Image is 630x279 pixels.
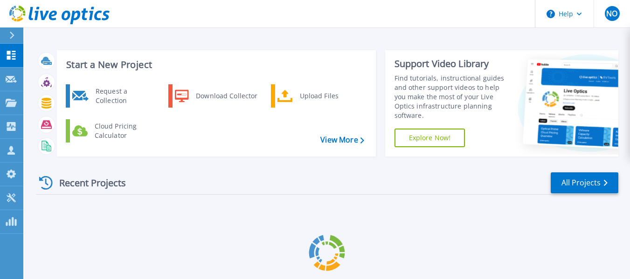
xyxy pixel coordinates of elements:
a: Cloud Pricing Calculator [66,119,161,143]
a: All Projects [551,172,618,193]
div: Support Video Library [395,58,511,70]
div: Upload Files [295,87,364,105]
div: Recent Projects [36,171,138,194]
div: Request a Collection [91,87,159,105]
div: Download Collector [191,87,262,105]
h3: Start a New Project [66,60,364,70]
a: Download Collector [168,84,264,108]
a: View More [320,136,364,144]
a: Request a Collection [66,84,161,108]
div: Cloud Pricing Calculator [90,122,159,140]
a: Explore Now! [395,129,465,147]
a: Upload Files [271,84,367,108]
div: Find tutorials, instructional guides and other support videos to help you make the most of your L... [395,74,511,120]
span: NO [606,10,617,17]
